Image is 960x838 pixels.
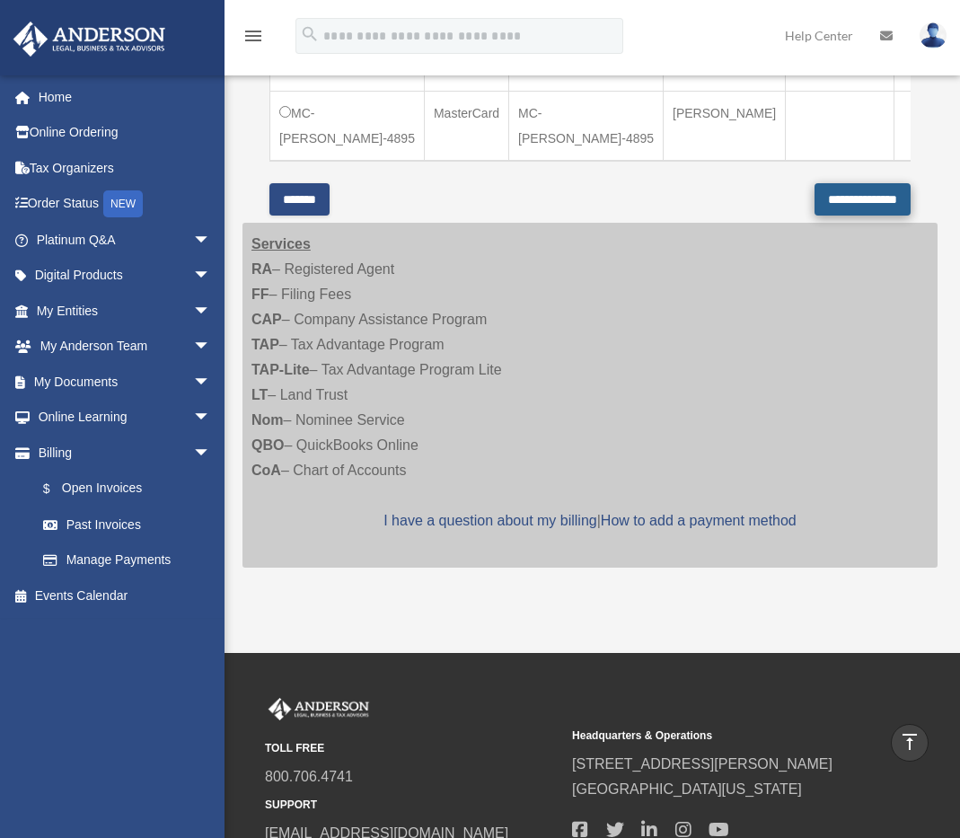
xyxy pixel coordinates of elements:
[572,781,802,797] a: [GEOGRAPHIC_DATA][US_STATE]
[13,79,238,115] a: Home
[193,364,229,401] span: arrow_drop_down
[13,400,238,436] a: Online Learningarrow_drop_down
[13,150,238,186] a: Tax Organizers
[242,31,264,47] a: menu
[251,312,282,327] strong: CAP
[664,91,786,161] td: [PERSON_NAME]
[25,507,229,542] a: Past Invoices
[920,22,947,49] img: User Pic
[899,731,920,753] i: vertical_align_top
[25,471,220,507] a: $Open Invoices
[601,513,797,528] a: How to add a payment method
[383,513,596,528] a: I have a question about my billing
[251,508,929,534] p: |
[25,542,229,578] a: Manage Payments
[891,724,929,762] a: vertical_align_top
[509,91,664,161] td: MC-[PERSON_NAME]-4895
[300,24,320,44] i: search
[265,739,559,758] small: TOLL FREE
[251,387,268,402] strong: LT
[193,329,229,366] span: arrow_drop_down
[193,400,229,437] span: arrow_drop_down
[13,364,238,400] a: My Documentsarrow_drop_down
[103,190,143,217] div: NEW
[251,236,311,251] strong: Services
[193,222,229,259] span: arrow_drop_down
[242,25,264,47] i: menu
[13,115,238,151] a: Online Ordering
[251,287,269,302] strong: FF
[13,578,238,613] a: Events Calendar
[193,293,229,330] span: arrow_drop_down
[13,222,238,258] a: Platinum Q&Aarrow_drop_down
[265,698,373,721] img: Anderson Advisors Platinum Portal
[13,329,238,365] a: My Anderson Teamarrow_drop_down
[265,796,559,815] small: SUPPORT
[193,258,229,295] span: arrow_drop_down
[251,337,279,352] strong: TAP
[8,22,171,57] img: Anderson Advisors Platinum Portal
[572,756,832,772] a: [STREET_ADDRESS][PERSON_NAME]
[53,478,62,500] span: $
[251,412,284,428] strong: Nom
[424,91,508,161] td: MasterCard
[13,435,229,471] a: Billingarrow_drop_down
[270,91,425,161] td: MC-[PERSON_NAME]-4895
[13,258,238,294] a: Digital Productsarrow_drop_down
[251,437,284,453] strong: QBO
[251,261,272,277] strong: RA
[572,727,867,745] small: Headquarters & Operations
[193,435,229,472] span: arrow_drop_down
[265,769,353,784] a: 800.706.4741
[242,223,938,568] div: – Registered Agent – Filing Fees – Company Assistance Program – Tax Advantage Program – Tax Advan...
[251,463,281,478] strong: CoA
[13,293,238,329] a: My Entitiesarrow_drop_down
[13,186,238,223] a: Order StatusNEW
[251,362,310,377] strong: TAP-Lite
